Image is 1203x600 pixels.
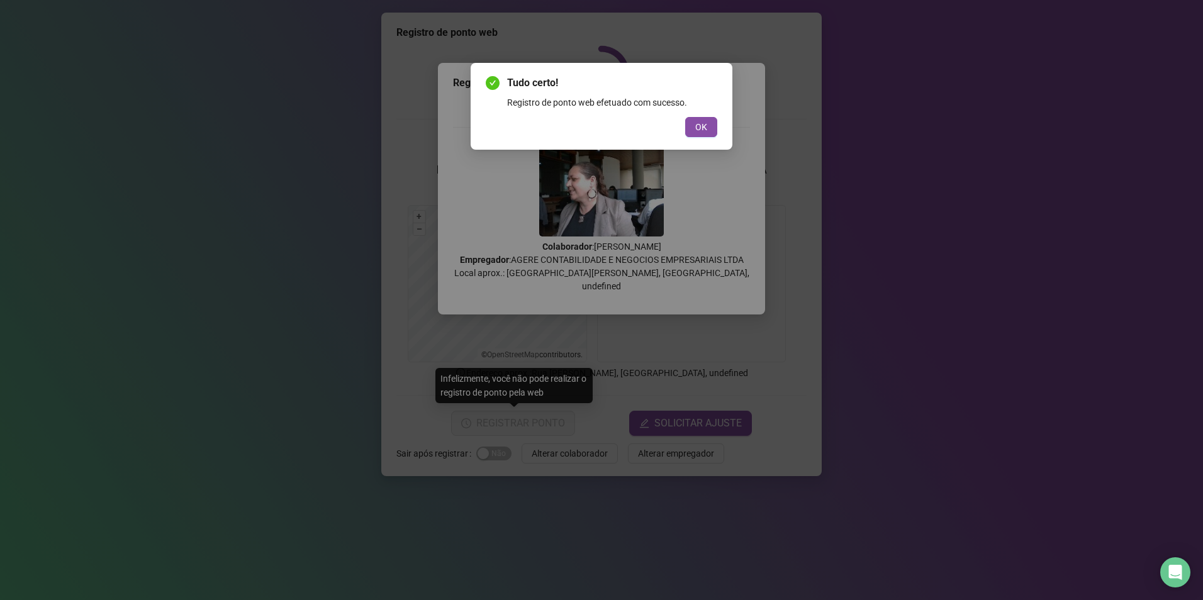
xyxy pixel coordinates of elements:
span: Tudo certo! [507,75,717,91]
button: OK [685,117,717,137]
span: OK [695,120,707,134]
div: Registro de ponto web efetuado com sucesso. [507,96,717,109]
div: Open Intercom Messenger [1160,557,1190,587]
span: check-circle [486,76,500,90]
